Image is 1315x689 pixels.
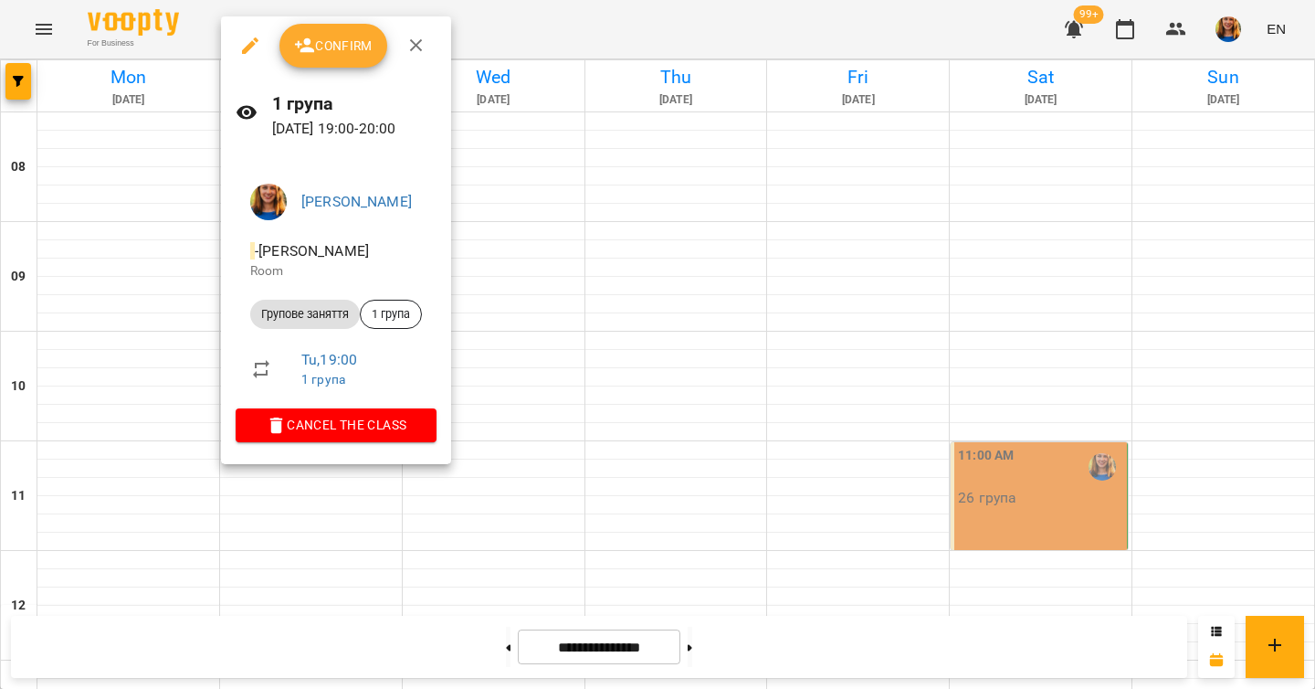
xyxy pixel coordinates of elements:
[250,262,422,281] p: Room
[272,90,437,118] h6: 1 група
[294,35,373,57] span: Confirm
[250,242,373,260] span: - [PERSON_NAME]
[301,372,345,387] a: 1 група
[250,306,360,323] span: Групове заняття
[250,184,287,220] img: 0c2b26133b8a38b5e2c6b0c6c994da61.JPG
[236,408,437,441] button: Cancel the class
[279,24,387,68] button: Confirm
[272,118,437,140] p: [DATE] 19:00 - 20:00
[360,300,422,329] div: 1 група
[250,414,422,436] span: Cancel the class
[301,351,357,368] a: Tu , 19:00
[301,193,412,210] a: [PERSON_NAME]
[361,306,421,323] span: 1 група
